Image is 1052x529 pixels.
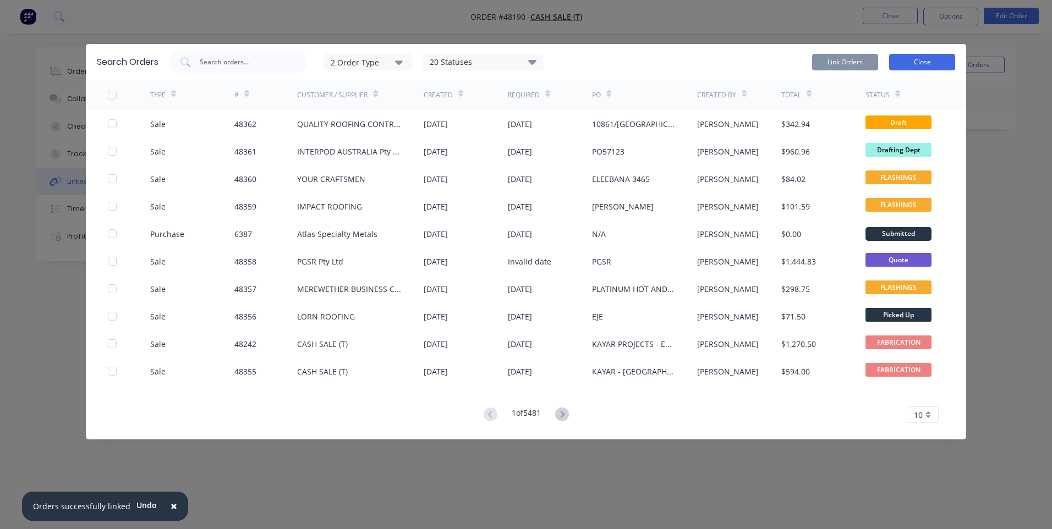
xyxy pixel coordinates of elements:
[865,363,932,377] span: FABRICATION
[914,409,923,421] span: 10
[424,283,448,295] div: [DATE]
[424,118,448,130] div: [DATE]
[697,366,759,377] div: [PERSON_NAME]
[424,338,448,350] div: [DATE]
[697,90,736,100] div: Created By
[697,201,759,212] div: [PERSON_NAME]
[234,146,256,157] div: 48361
[781,283,810,295] div: $298.75
[150,256,166,267] div: Sale
[865,280,932,294] span: FLASHINGS
[234,228,252,240] div: 6387
[781,146,810,157] div: $960.96
[865,335,932,349] span: FABRICATION
[508,283,532,295] div: [DATE]
[592,173,650,185] div: ELEEBANA 3465
[508,228,532,240] div: [DATE]
[297,366,348,377] div: CASH SALE (T)
[592,201,654,212] div: [PERSON_NAME]
[150,146,166,157] div: Sale
[781,173,806,185] div: $84.02
[297,90,368,100] div: Customer / Supplier
[592,90,601,100] div: PO
[508,118,532,130] div: [DATE]
[508,90,540,100] div: Required
[697,228,759,240] div: [PERSON_NAME]
[508,173,532,185] div: [DATE]
[508,311,532,322] div: [DATE]
[33,500,130,512] div: Orders successfully linked
[424,228,448,240] div: [DATE]
[592,283,675,295] div: PLATINUM HOT AND COLD
[697,146,759,157] div: [PERSON_NAME]
[865,90,890,100] div: Status
[592,228,606,240] div: N/A
[297,146,402,157] div: INTERPOD AUSTRALIA Pty Ltd
[150,90,166,100] div: TYPE
[865,198,932,212] span: FLASHINGS
[781,90,801,100] div: Total
[424,201,448,212] div: [DATE]
[592,118,675,130] div: 10861/[GEOGRAPHIC_DATA]
[781,256,816,267] div: $1,444.83
[781,118,810,130] div: $342.94
[150,366,166,377] div: Sale
[150,201,166,212] div: Sale
[508,256,551,267] div: Invalid date
[297,228,377,240] div: Atlas Specialty Metals
[424,256,448,267] div: [DATE]
[199,57,290,68] input: Search orders...
[697,173,759,185] div: [PERSON_NAME]
[865,143,932,157] span: Drafting Dept
[592,311,603,322] div: EJE
[889,54,955,70] button: Close
[592,338,675,350] div: KAYAR PROJECTS - ELEEBANA
[424,90,453,100] div: Created
[234,338,256,350] div: 48242
[150,173,166,185] div: Sale
[592,366,675,377] div: KAYAR - [GEOGRAPHIC_DATA]
[150,228,184,240] div: Purchase
[512,407,541,423] div: 1 of 5481
[324,54,412,70] button: 2 Order Type
[865,253,932,267] span: Quote
[424,311,448,322] div: [DATE]
[697,256,759,267] div: [PERSON_NAME]
[297,118,402,130] div: QUALITY ROOFING CONTRACTORS
[160,493,188,520] button: Close
[234,311,256,322] div: 48356
[331,56,404,68] div: 2 Order Type
[150,311,166,322] div: Sale
[234,90,239,100] div: #
[150,338,166,350] div: Sale
[812,54,878,70] button: Link Orders
[865,170,932,184] span: FLASHINGS
[234,118,256,130] div: 48362
[508,146,532,157] div: [DATE]
[97,56,158,69] div: Search Orders
[424,173,448,185] div: [DATE]
[697,118,759,130] div: [PERSON_NAME]
[234,366,256,377] div: 48355
[697,283,759,295] div: [PERSON_NAME]
[297,256,343,267] div: PGSR Pty Ltd
[592,146,624,157] div: PO57123
[234,173,256,185] div: 48360
[508,366,532,377] div: [DATE]
[297,201,362,212] div: IMPACT ROOFING
[234,256,256,267] div: 48358
[508,201,532,212] div: [DATE]
[865,227,932,241] div: Submitted
[297,173,365,185] div: YOUR CRAFTSMEN
[592,256,611,267] div: PGSR
[781,201,810,212] div: $101.59
[424,146,448,157] div: [DATE]
[297,338,348,350] div: CASH SALE (T)
[234,283,256,295] div: 48357
[508,338,532,350] div: [DATE]
[781,366,810,377] div: $594.00
[234,201,256,212] div: 48359
[865,308,932,322] span: Picked Up
[865,115,932,129] span: Draft
[150,283,166,295] div: Sale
